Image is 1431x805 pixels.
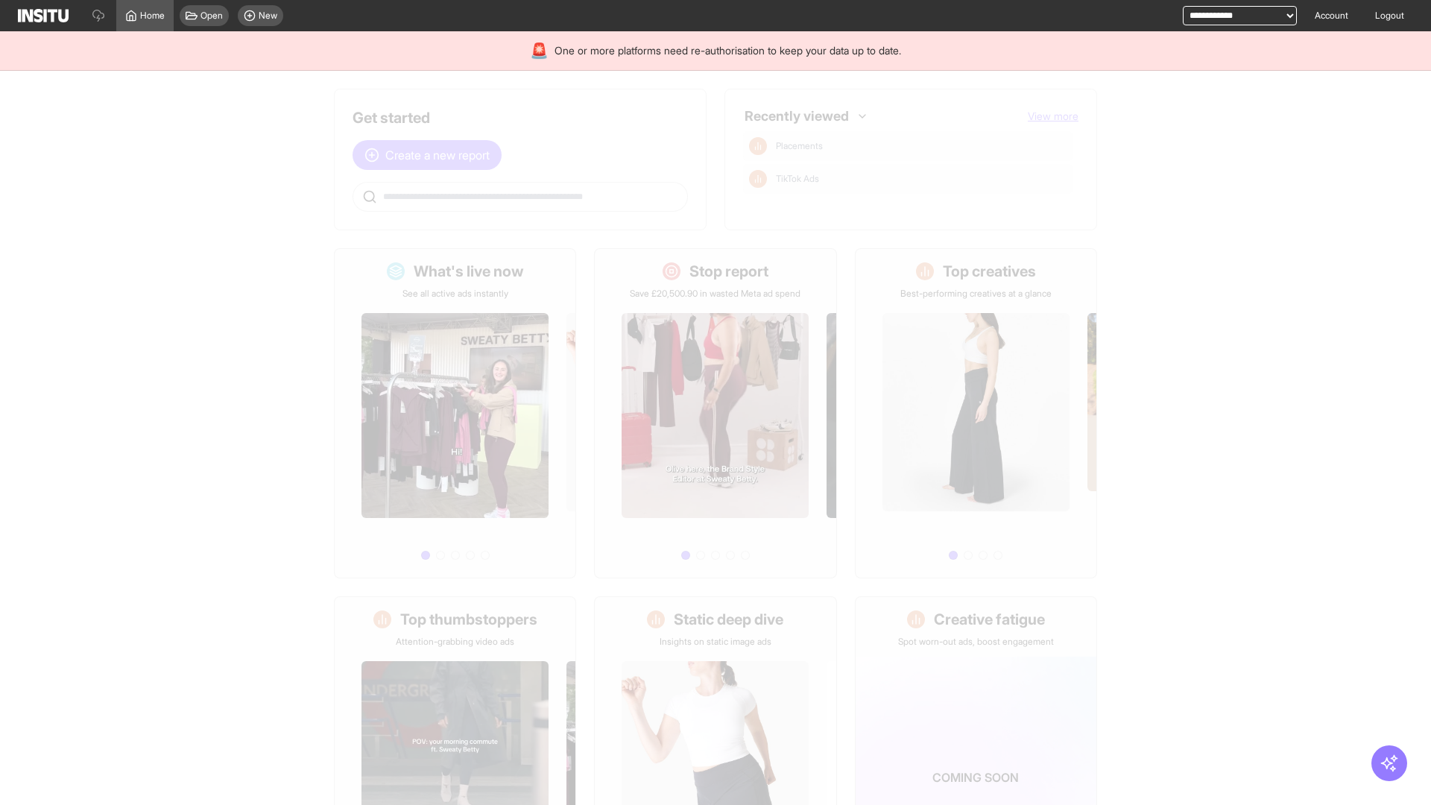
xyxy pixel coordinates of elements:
div: 🚨 [530,40,549,61]
span: One or more platforms need re-authorisation to keep your data up to date. [555,43,901,58]
span: Home [140,10,165,22]
span: New [259,10,277,22]
img: Logo [18,9,69,22]
span: Open [200,10,223,22]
